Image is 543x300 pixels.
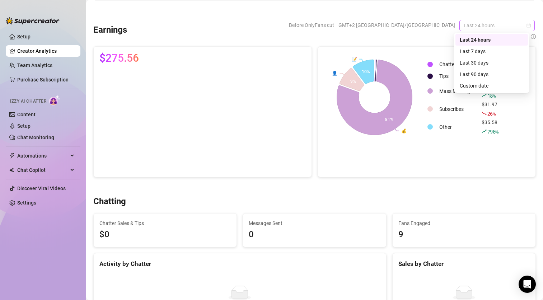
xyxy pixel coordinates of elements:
[436,71,478,82] td: Tips
[249,228,380,242] div: 0
[338,20,455,31] span: GMT+2 [GEOGRAPHIC_DATA]/[GEOGRAPHIC_DATA]
[482,111,487,116] span: fall
[17,74,75,85] a: Purchase Subscription
[10,98,46,105] span: Izzy AI Chatter
[49,95,60,106] img: AI Chatter
[436,118,478,136] td: Other
[482,118,500,136] div: $35.58
[482,93,487,98] span: rise
[99,219,231,227] span: Chatter Sales & Tips
[17,34,31,39] a: Setup
[352,56,357,61] text: 📝
[464,20,530,31] span: Last 24 hours
[455,69,528,80] div: Last 90 days
[531,33,536,41] span: info-circle
[17,123,31,129] a: Setup
[401,128,406,133] text: 💰
[487,128,498,135] span: 790 %
[17,45,75,57] a: Creator Analytics
[526,23,531,28] span: calendar
[460,59,524,67] div: Last 30 days
[93,196,126,207] h3: Chatting
[332,70,337,76] text: 👤
[17,112,36,117] a: Content
[398,219,530,227] span: Fans Engaged
[519,276,536,293] div: Open Intercom Messenger
[436,59,478,70] td: Chatter Sales
[249,219,380,227] span: Messages Sent
[460,70,524,78] div: Last 90 days
[9,153,15,159] span: thunderbolt
[436,100,478,118] td: Subscribes
[460,36,524,44] div: Last 24 hours
[487,92,496,99] span: 18 %
[99,228,231,242] span: $0
[455,80,528,92] div: Custom date
[487,110,496,117] span: 26 %
[398,259,530,269] div: Sales by Chatter
[17,186,66,191] a: Discover Viral Videos
[93,24,127,36] h3: Earnings
[17,164,68,176] span: Chat Copilot
[6,17,60,24] img: logo-BBDzfeDw.svg
[289,20,334,31] span: Before OnlyFans cut
[99,52,139,64] span: $275.56
[17,200,36,206] a: Settings
[436,83,478,100] td: Mass Messages
[455,34,528,46] div: Last 24 hours
[17,150,68,161] span: Automations
[17,135,54,140] a: Chat Monitoring
[460,82,524,90] div: Custom date
[17,62,52,68] a: Team Analytics
[482,129,487,134] span: rise
[482,100,500,118] div: $31.97
[398,228,530,242] div: 9
[455,46,528,57] div: Last 7 days
[99,259,380,269] div: Activity by Chatter
[9,168,14,173] img: Chat Copilot
[455,57,528,69] div: Last 30 days
[460,47,524,55] div: Last 7 days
